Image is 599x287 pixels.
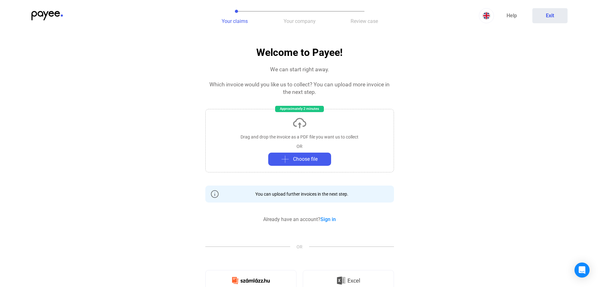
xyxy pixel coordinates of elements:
[284,18,316,24] span: Your company
[292,116,307,131] img: upload-cloud
[532,8,568,23] button: Exit
[320,216,336,222] a: Sign in
[479,8,494,23] button: EN
[211,190,219,198] img: info-grey-outline
[270,66,329,73] div: We can start right away.
[241,134,358,140] div: Drag and drop the invoice as a PDF file you want us to collect
[251,191,348,197] div: You can upload further invoices in the next step.
[205,81,394,96] div: Which invoice would you like us to collect? You can upload more invoice in the next step.
[31,11,63,20] img: payee-logo
[574,263,590,278] div: Open Intercom Messenger
[290,244,309,250] span: OR
[351,18,378,24] span: Review case
[293,155,318,163] span: Choose file
[297,143,302,149] div: OR
[263,216,336,223] div: Already have an account?
[494,8,529,23] a: Help
[222,18,248,24] span: Your claims
[483,12,490,19] img: EN
[268,153,331,166] button: plus-greyChoose file
[275,106,324,112] div: Approximately 2 minutes
[281,155,289,163] img: plus-grey
[256,47,343,58] h1: Welcome to Payee!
